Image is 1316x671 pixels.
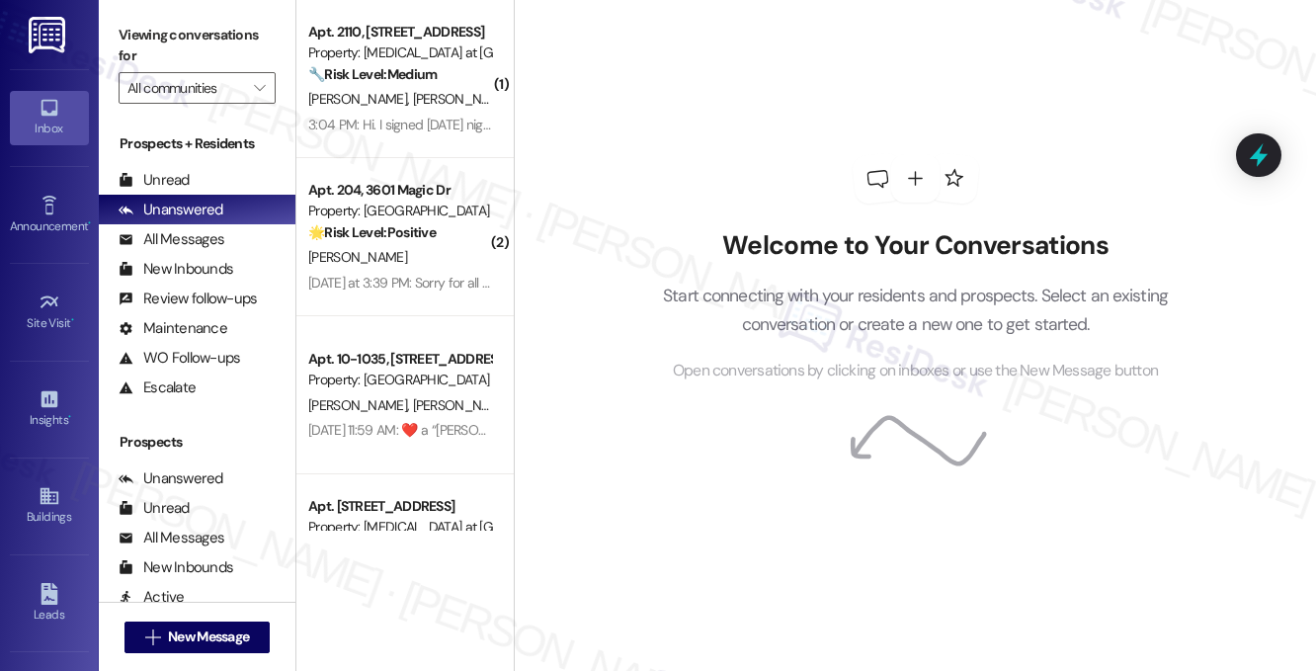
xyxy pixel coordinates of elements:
a: Buildings [10,479,89,533]
div: Active [119,587,185,608]
div: All Messages [119,229,224,250]
div: Unanswered [119,468,223,489]
a: Site Visit • [10,286,89,339]
i:  [145,629,160,645]
div: Prospects + Residents [99,133,295,154]
span: [PERSON_NAME] [413,396,512,414]
span: [PERSON_NAME] [308,396,413,414]
div: Apt. 204, 3601 Magic Dr [308,180,491,201]
div: Property: [MEDICAL_DATA] at [GEOGRAPHIC_DATA] [308,42,491,63]
div: All Messages [119,528,224,548]
span: • [68,410,71,424]
input: All communities [127,72,244,104]
div: New Inbounds [119,557,233,578]
div: Apt. 2110, [STREET_ADDRESS] [308,22,491,42]
div: Escalate [119,377,196,398]
div: Maintenance [119,318,227,339]
span: Open conversations by clicking on inboxes or use the New Message button [673,359,1158,383]
div: Property: [GEOGRAPHIC_DATA] [308,370,491,390]
span: [PERSON_NAME] [308,248,407,266]
a: Insights • [10,382,89,436]
div: Property: [GEOGRAPHIC_DATA] [308,201,491,221]
div: Review follow-ups [119,289,257,309]
div: Unread [119,170,190,191]
strong: 🌟 Risk Level: Positive [308,223,436,241]
div: WO Follow-ups [119,348,240,369]
button: New Message [124,622,271,653]
span: [PERSON_NAME] [308,90,413,108]
div: Apt. [STREET_ADDRESS] [308,496,491,517]
i:  [254,80,265,96]
div: New Inbounds [119,259,233,280]
a: Inbox [10,91,89,144]
span: [PERSON_NAME] [413,90,512,108]
img: ResiDesk Logo [29,17,69,53]
div: Unanswered [119,200,223,220]
div: [DATE] at 3:39 PM: Sorry for all the misspelling☺️ [308,274,583,292]
div: Unread [119,498,190,519]
div: Prospects [99,432,295,453]
div: 3:04 PM: Hi. I signed [DATE] night. [308,116,497,133]
div: Apt. 10-1035, [STREET_ADDRESS] [308,349,491,370]
span: New Message [168,627,249,647]
p: Start connecting with your residents and prospects. Select an existing conversation or create a n... [633,282,1198,338]
div: Property: [MEDICAL_DATA] at [GEOGRAPHIC_DATA] [308,517,491,538]
a: Leads [10,577,89,630]
label: Viewing conversations for [119,20,276,72]
span: • [88,216,91,230]
h2: Welcome to Your Conversations [633,230,1198,262]
strong: 🔧 Risk Level: Medium [308,65,437,83]
span: • [71,313,74,327]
